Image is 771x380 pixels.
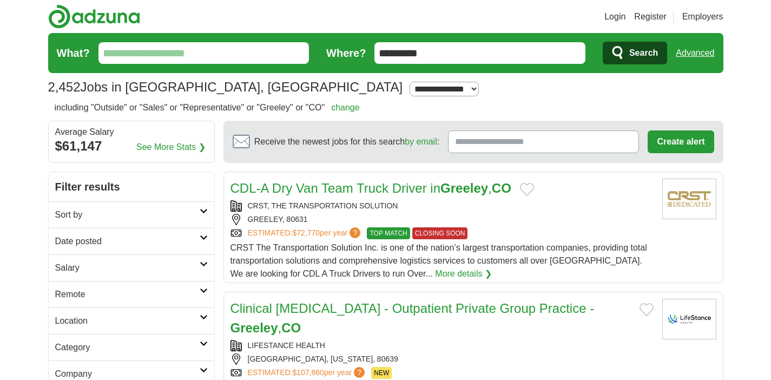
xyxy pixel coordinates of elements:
[682,10,723,23] a: Employers
[55,101,360,114] h2: including "Outside" or "Sales" or "Representative" or "Greeley" or "CO"
[55,288,200,301] h2: Remote
[662,179,716,219] img: CRST Dedicated East logo
[254,135,439,148] span: Receive the newest jobs for this search :
[350,227,360,238] span: ?
[648,130,714,153] button: Create alert
[248,341,325,350] a: LIFESTANCE HEALTH
[354,367,365,378] span: ?
[230,320,278,335] strong: Greeley
[604,10,625,23] a: Login
[49,254,214,281] a: Salary
[248,367,367,379] a: ESTIMATED:$107,860per year?
[230,353,654,365] div: [GEOGRAPHIC_DATA], [US_STATE], 80639
[55,261,200,274] h2: Salary
[440,181,488,195] strong: Greeley
[49,172,214,201] h2: Filter results
[634,10,667,23] a: Register
[326,45,366,61] label: Where?
[49,334,214,361] a: Category
[49,281,214,307] a: Remote
[281,320,301,335] strong: CO
[292,228,320,237] span: $72,770
[57,45,90,61] label: What?
[492,181,511,195] strong: CO
[248,227,363,239] a: ESTIMATED:$72,770per year?
[48,80,403,94] h1: Jobs in [GEOGRAPHIC_DATA], [GEOGRAPHIC_DATA]
[55,235,200,248] h2: Date posted
[49,201,214,228] a: Sort by
[230,301,595,335] a: Clinical [MEDICAL_DATA] - Outpatient Private Group Practice -Greeley,CO
[230,181,511,195] a: CDL-A Dry Van Team Truck Driver inGreeley,CO
[603,42,667,64] button: Search
[629,42,658,64] span: Search
[55,128,208,136] div: Average Salary
[49,228,214,254] a: Date posted
[55,341,200,354] h2: Category
[520,183,534,196] button: Add to favorite jobs
[662,299,716,339] img: LifeStance Health logo
[48,77,81,97] span: 2,452
[49,307,214,334] a: Location
[55,208,200,221] h2: Sort by
[367,227,410,239] span: TOP MATCH
[230,214,654,225] div: GREELEY, 80631
[640,303,654,316] button: Add to favorite jobs
[55,136,208,156] div: $61,147
[435,267,492,280] a: More details ❯
[676,42,714,64] a: Advanced
[48,4,140,29] img: Adzuna logo
[292,368,324,377] span: $107,860
[371,367,392,379] span: NEW
[248,201,398,210] a: CRST, THE TRANSPORTATION SOLUTION
[136,141,206,154] a: See More Stats ❯
[55,315,200,327] h2: Location
[230,243,647,278] span: CRST The Transportation Solution Inc. is one of the nation’s largest transportation companies, pr...
[331,103,360,112] a: change
[412,227,468,239] span: CLOSING SOON
[405,137,437,146] a: by email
